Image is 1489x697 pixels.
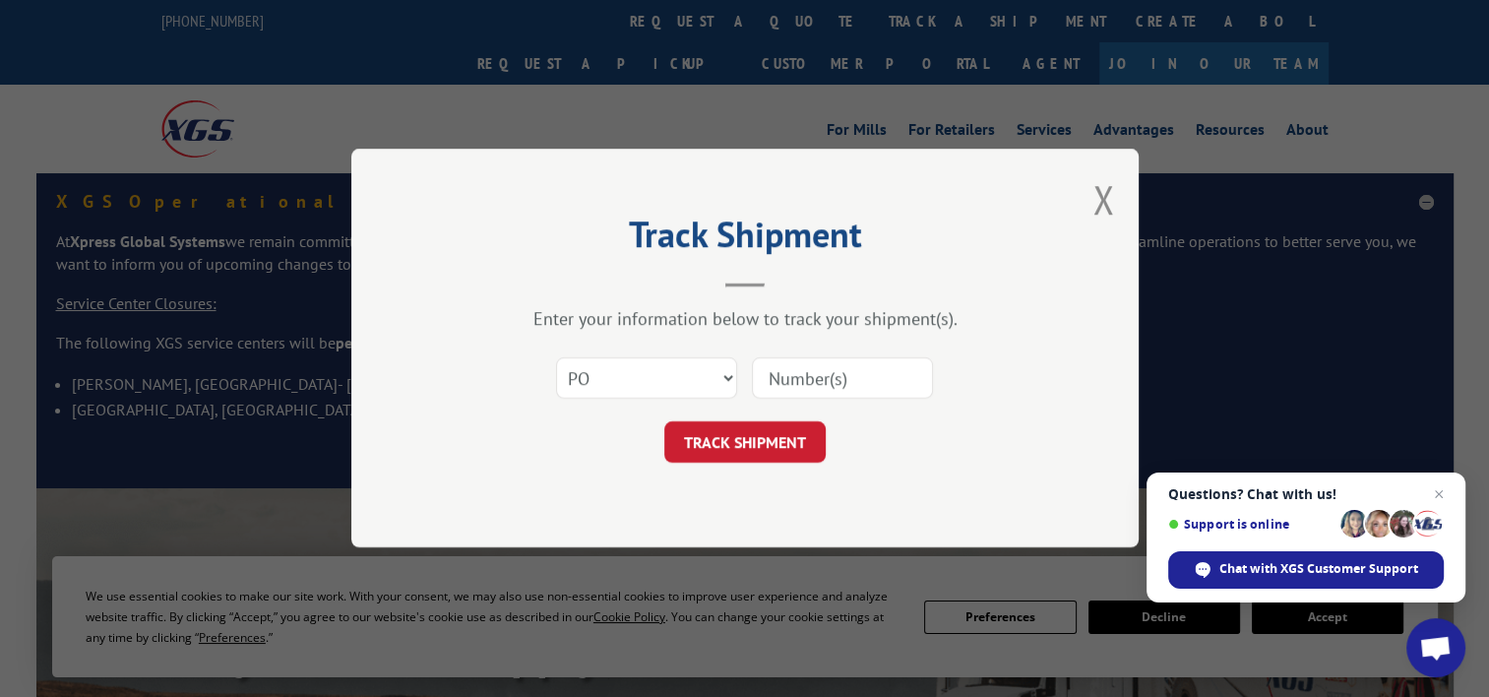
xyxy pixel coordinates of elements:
[450,308,1040,331] div: Enter your information below to track your shipment(s).
[1168,551,1444,589] span: Chat with XGS Customer Support
[752,358,933,400] input: Number(s)
[664,422,826,464] button: TRACK SHIPMENT
[1219,560,1418,578] span: Chat with XGS Customer Support
[1168,517,1334,532] span: Support is online
[1168,486,1444,502] span: Questions? Chat with us!
[1092,173,1114,225] button: Close modal
[450,221,1040,258] h2: Track Shipment
[1406,618,1465,677] a: Open chat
